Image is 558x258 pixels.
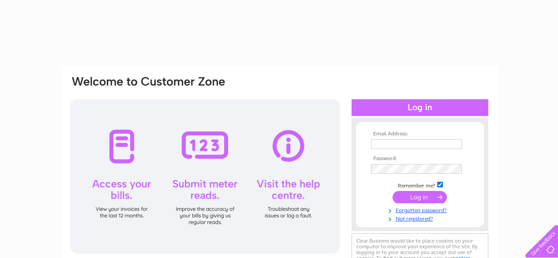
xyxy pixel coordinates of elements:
td: Remember me? [369,180,471,189]
th: Password: [369,156,471,162]
a: Not registered? [371,214,471,222]
a: Forgotten password? [371,206,471,214]
th: Email Address: [369,131,471,137]
input: Submit [393,191,447,203]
